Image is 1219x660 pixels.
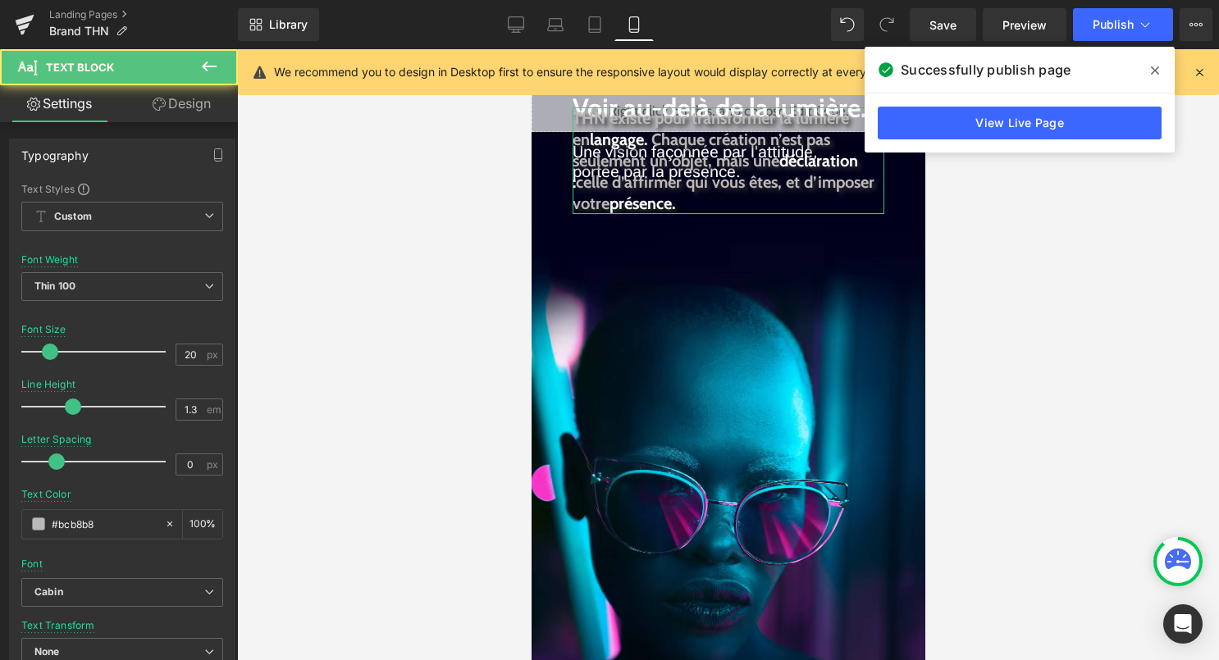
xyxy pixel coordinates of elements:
span: px [207,349,221,360]
div: Domaine: [DOMAIN_NAME] [43,43,185,56]
div: Typography [21,139,89,162]
div: v 4.0.25 [46,26,80,39]
a: Desktop [496,8,536,41]
span: langage. [58,80,116,100]
span: Preview [1002,16,1047,34]
img: tab_keywords_by_traffic_grey.svg [189,95,202,108]
a: New Library [238,8,319,41]
i: Cabin [34,585,63,599]
a: Mobile [614,8,654,41]
span: Voir au-delà de la lumière. [41,43,335,75]
a: View Live Page [878,107,1162,139]
div: Mots-clés [207,97,248,107]
b: None [34,645,60,658]
div: Text Transform [21,620,95,631]
a: Preview [983,8,1066,41]
button: Undo [831,8,864,41]
a: Tablet [575,8,614,41]
b: Thin 100 [34,280,75,292]
div: Domaine [86,97,126,107]
img: tab_domain_overview_orange.svg [68,95,81,108]
div: Font Weight [21,254,78,266]
span: em [207,404,221,415]
span: Chaque création n’est pas seulement un objet, mais une [41,80,299,121]
a: Design [122,85,241,122]
span: Save [929,16,956,34]
button: Publish [1073,8,1173,41]
a: Landing Pages [49,8,238,21]
span: Text Block [46,61,114,74]
b: Custom [54,210,92,224]
div: Text Styles [21,182,223,195]
button: More [1180,8,1212,41]
input: Color [52,515,157,533]
span: px [207,459,221,470]
div: Open Intercom Messenger [1163,604,1203,644]
div: Font Size [21,324,66,335]
div: Letter Spacing [21,434,92,445]
p: We recommend you to design in Desktop first to ensure the responsive layout would display correct... [274,63,1025,81]
div: Line Height [21,379,75,390]
a: Laptop [536,8,575,41]
button: Redo [870,8,903,41]
span: celle d’affirmer qui vous êtes, et d’imposer votre [41,123,343,164]
span: présence. [78,144,144,164]
span: Successfully publish page [901,60,1071,80]
span: Library [269,17,308,32]
div: Font [21,558,43,570]
span: Publish [1093,18,1134,31]
img: logo_orange.svg [26,26,39,39]
span: Brand THN [49,25,109,38]
div: % [183,510,222,539]
img: website_grey.svg [26,43,39,56]
div: Text Color [21,489,71,500]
